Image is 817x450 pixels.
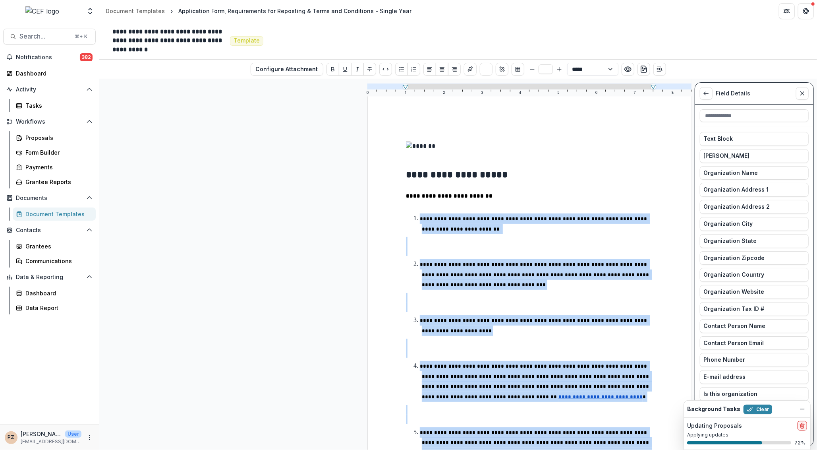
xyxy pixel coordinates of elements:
span: Organization Address 2 [703,204,770,210]
button: Ordered List [408,63,420,76]
a: Payments [13,161,96,174]
a: Communications [13,254,96,268]
div: Priscilla Zamora [8,435,15,440]
button: Italicize [351,63,364,76]
img: CEF logo [25,6,59,16]
button: Open Data & Reporting [3,271,96,283]
span: Organization City [703,221,753,227]
button: Get Help [798,3,814,19]
span: Organization Website [703,289,764,295]
button: Close sidebar [796,87,809,100]
button: Dismiss [798,404,807,414]
p: [PERSON_NAME] [21,430,62,438]
div: Document Templates [106,7,165,15]
h2: Background Tasks [687,406,740,413]
a: Dashboard [3,67,96,80]
a: Grantees [13,240,96,253]
button: Bold [326,63,339,76]
button: [PERSON_NAME] [700,149,809,163]
button: Open Workflows [3,115,96,128]
span: Organization Name [703,170,758,177]
div: Grantee Reports [25,178,89,186]
span: Organization Tax ID # [703,306,764,312]
a: Tasks [13,99,96,112]
button: Organization Address 2 [700,200,809,214]
span: Contacts [16,227,83,234]
button: Configure Attachment [251,63,323,76]
h2: Updating Proposals [687,423,742,429]
div: Payments [25,163,89,171]
a: Document Templates [102,5,168,17]
button: Partners [779,3,795,19]
span: Is this organization [703,391,757,398]
button: Preview preview-doc.pdf [622,63,634,76]
div: Proposals [25,134,89,142]
button: Insert Signature [464,63,477,76]
div: Dashboard [25,289,89,297]
div: Document Templates [25,210,89,218]
button: Organization Address 1 [700,183,809,197]
span: [PERSON_NAME] [703,153,749,159]
span: Organization Zipcode [703,255,765,262]
div: Tasks [25,101,89,110]
span: Text Block [703,136,733,142]
button: Organization State [700,234,809,248]
button: Bullet List [395,63,408,76]
span: Contact Person Name [703,323,765,330]
button: Contact Person Email [700,336,809,350]
p: 72 % [794,439,807,446]
button: Open Documents [3,192,96,204]
button: Code [379,63,392,76]
span: Template [234,37,260,44]
nav: breadcrumb [102,5,415,17]
button: Choose font color [480,63,493,76]
button: Open Editor Sidebar [653,63,666,76]
div: ⌘ + K [73,32,89,41]
button: Organization Country [700,268,809,282]
h2: Field Details [716,90,750,97]
span: Workflows [16,118,83,125]
button: Text Block [700,132,809,146]
button: Organization Tax ID # [700,302,809,316]
div: Grantees [25,242,89,250]
button: Is this organization [700,387,809,401]
p: [EMAIL_ADDRESS][DOMAIN_NAME] [21,438,81,445]
button: Open Contacts [3,224,96,237]
button: Organization Name [700,166,809,180]
div: Application Form, Requirements for Reposting & Terms and Conditions - Single Year [178,7,411,15]
span: Notifications [16,54,80,61]
button: download-word [637,63,650,76]
button: Clear [744,405,772,414]
span: 382 [80,53,93,61]
button: Insert Table [512,63,524,76]
div: Dashboard [16,69,89,78]
a: Proposals [13,131,96,144]
span: Data & Reporting [16,274,83,281]
span: E-mail address [703,374,746,380]
button: More [85,433,94,442]
span: Phone Number [703,357,745,363]
span: Activity [16,86,83,93]
button: Bigger [554,64,564,74]
button: Organization Website [700,285,809,299]
button: Strike [363,63,376,76]
button: delete [798,421,807,431]
button: Phone Number [700,353,809,367]
a: Dashboard [13,287,96,300]
p: User [65,431,81,438]
span: Documents [16,195,83,202]
span: Organization Country [703,272,764,278]
span: Contact Person Email [703,340,764,347]
a: Form Builder [13,146,96,159]
button: E-mail address [700,370,809,384]
span: Search... [19,33,70,40]
button: Open entity switcher [85,3,96,19]
p: Applying updates [687,431,807,438]
button: Open Activity [3,83,96,96]
button: View List [700,87,713,100]
button: Create link [496,63,508,76]
span: Organization Address 1 [703,186,769,193]
button: Organization City [700,217,809,231]
button: Align Left [423,63,436,76]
